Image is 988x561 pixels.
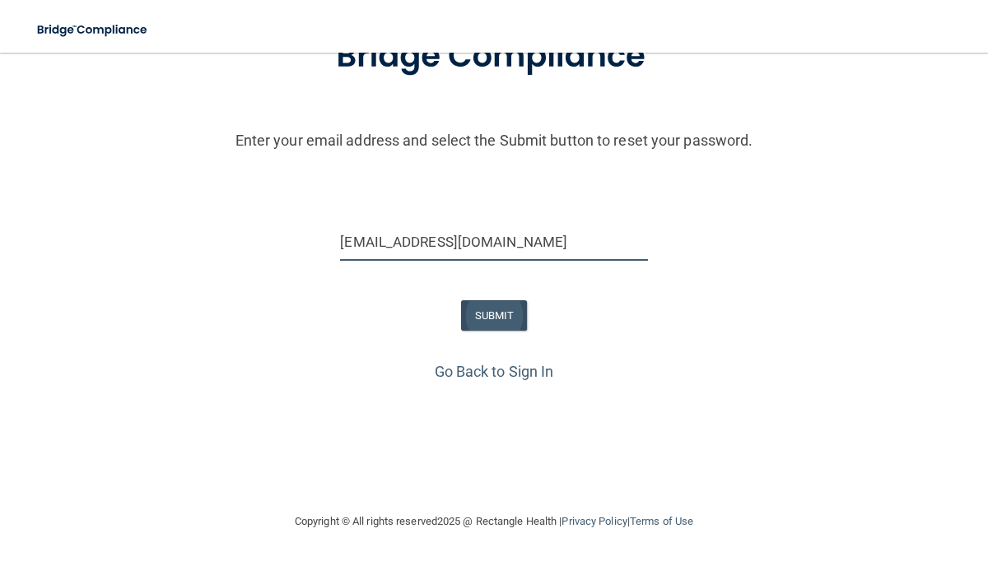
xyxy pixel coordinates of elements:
[562,515,627,527] a: Privacy Policy
[630,515,693,527] a: Terms of Use
[302,14,686,100] img: bridge_compliance_login_screen.278c3ca4.svg
[461,300,528,331] button: SUBMIT
[340,224,647,261] input: Email
[25,13,161,47] img: bridge_compliance_login_screen.278c3ca4.svg
[193,495,795,548] div: Copyright © All rights reserved 2025 @ Rectangle Health | |
[435,363,554,380] a: Go Back to Sign In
